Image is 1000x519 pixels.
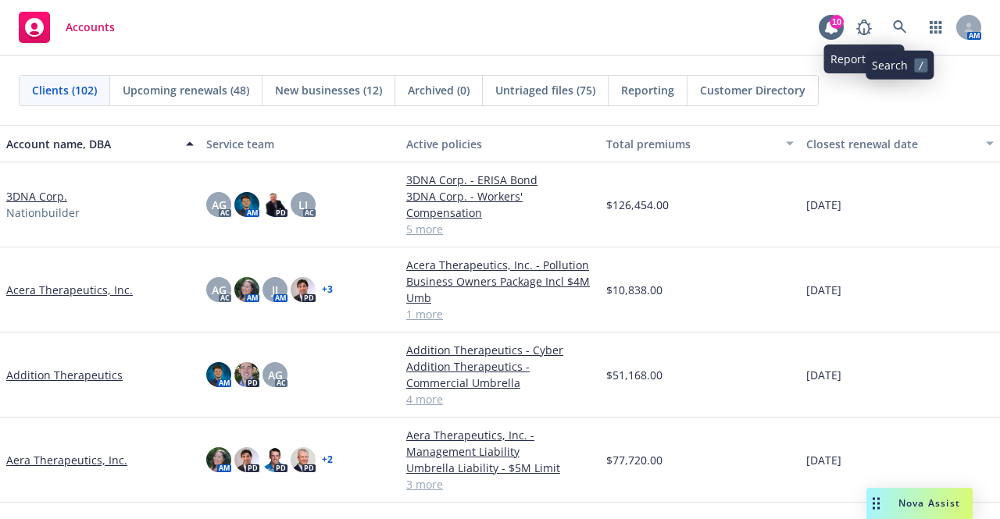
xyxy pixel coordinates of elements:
[920,12,952,43] a: Switch app
[400,125,600,162] button: Active policies
[291,447,316,472] img: photo
[406,476,594,492] a: 3 more
[291,277,316,302] img: photo
[406,172,594,188] a: 3DNA Corp. - ERISA Bond
[406,257,594,273] a: Acera Therapeutics, Inc. - Pollution
[806,136,977,152] div: Closest renewal date
[212,282,227,298] span: AG
[866,488,886,519] div: Drag to move
[700,82,805,98] span: Customer Directory
[806,452,841,468] span: [DATE]
[298,197,308,213] span: LI
[206,136,394,152] div: Service team
[206,362,231,387] img: photo
[12,5,121,49] a: Accounts
[898,496,960,510] span: Nova Assist
[406,188,594,221] a: 3DNA Corp. - Workers' Compensation
[600,125,800,162] button: Total premiums
[606,282,662,298] span: $10,838.00
[262,192,287,217] img: photo
[406,306,594,322] a: 1 more
[322,455,333,464] a: + 2
[606,136,777,152] div: Total premiums
[6,188,67,204] a: 3DNA Corp.
[234,277,259,302] img: photo
[606,197,669,213] span: $126,454.00
[406,460,594,476] a: Umbrella Liability - $5M Limit
[234,362,259,387] img: photo
[408,82,470,98] span: Archived (0)
[406,358,594,391] a: Addition Therapeutics - Commercial Umbrella
[800,125,1000,162] button: Closest renewal date
[234,192,259,217] img: photo
[806,282,841,298] span: [DATE]
[806,197,841,213] span: [DATE]
[6,282,133,298] a: Acera Therapeutics, Inc.
[406,273,594,306] a: Business Owners Package Incl $4M Umb
[262,447,287,472] img: photo
[6,452,127,468] a: Aera Therapeutics, Inc.
[406,427,594,460] a: Aera Therapeutics, Inc. - Management Liability
[6,367,123,383] a: Addition Therapeutics
[212,197,227,213] span: AG
[606,452,662,468] span: $77,720.00
[272,282,278,298] span: JJ
[806,367,841,383] span: [DATE]
[268,367,283,383] span: AG
[866,488,973,519] button: Nova Assist
[495,82,595,98] span: Untriaged files (75)
[200,125,400,162] button: Service team
[606,367,662,383] span: $51,168.00
[322,285,333,294] a: + 3
[406,136,594,152] div: Active policies
[206,447,231,472] img: photo
[275,82,382,98] span: New businesses (12)
[406,221,594,237] a: 5 more
[6,204,80,221] span: Nationbuilder
[406,342,594,358] a: Addition Therapeutics - Cyber
[884,12,916,43] a: Search
[830,15,844,29] div: 10
[621,82,674,98] span: Reporting
[6,136,177,152] div: Account name, DBA
[32,82,97,98] span: Clients (102)
[123,82,249,98] span: Upcoming renewals (48)
[66,21,115,34] span: Accounts
[234,447,259,472] img: photo
[848,12,880,43] a: Report a Bug
[406,391,594,407] a: 4 more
